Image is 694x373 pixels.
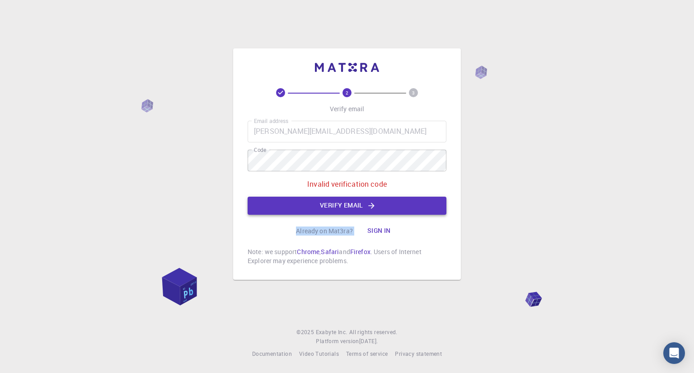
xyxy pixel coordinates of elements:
[346,90,348,96] text: 2
[346,349,388,359] a: Terms of service
[395,349,442,359] a: Privacy statement
[296,227,353,236] p: Already on Mat3ra?
[346,350,388,357] span: Terms of service
[395,350,442,357] span: Privacy statement
[316,337,359,346] span: Platform version
[254,117,288,125] label: Email address
[248,197,446,215] button: Verify email
[252,349,292,359] a: Documentation
[252,350,292,357] span: Documentation
[307,179,387,189] p: Invalid verification code
[316,328,347,335] span: Exabyte Inc.
[321,247,339,256] a: Safari
[299,349,339,359] a: Video Tutorials
[359,337,378,345] span: [DATE] .
[254,146,266,154] label: Code
[296,328,315,337] span: © 2025
[349,328,398,337] span: All rights reserved.
[412,90,415,96] text: 3
[297,247,319,256] a: Chrome
[360,222,398,240] button: Sign in
[359,337,378,346] a: [DATE].
[248,247,446,265] p: Note: we support , and . Users of Internet Explorer may experience problems.
[316,328,347,337] a: Exabyte Inc.
[330,104,365,113] p: Verify email
[663,342,685,364] div: Open Intercom Messenger
[350,247,370,256] a: Firefox
[299,350,339,357] span: Video Tutorials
